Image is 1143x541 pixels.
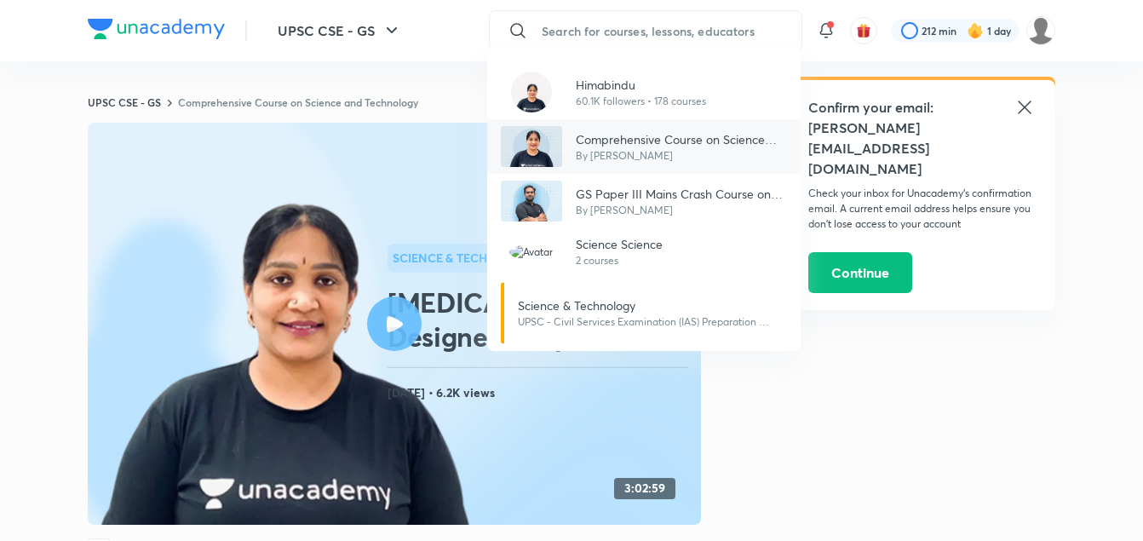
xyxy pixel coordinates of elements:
[509,245,553,260] img: Avatar
[487,174,801,228] a: AvatarGS Paper III Mains Crash Course on Disaster ManagementBy [PERSON_NAME]
[511,72,552,112] img: Avatar
[518,314,773,330] p: UPSC - Civil Services Examination (IAS) Preparation • 371 courses
[576,94,706,109] p: 60.1K followers • 178 courses
[576,235,663,253] p: Science Science
[487,275,801,351] a: Science & TechnologyUPSC - Civil Services Examination (IAS) Preparation • 371 courses
[576,253,663,268] p: 2 courses
[576,185,787,203] p: GS Paper III Mains Crash Course on Disaster Management
[576,130,787,148] p: Comprehensive Course on Science and Technology
[501,181,562,222] img: Avatar
[576,203,787,218] p: By [PERSON_NAME]
[487,119,801,174] a: AvatarComprehensive Course on Science and TechnologyBy [PERSON_NAME]
[501,126,562,167] img: Avatar
[518,296,773,314] p: Science & Technology
[576,76,706,94] p: Himabindu
[487,65,801,119] a: AvatarHimabindu60.1K followers • 178 courses
[487,228,801,275] a: AvatarScience Science2 courses
[576,148,787,164] p: By [PERSON_NAME]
